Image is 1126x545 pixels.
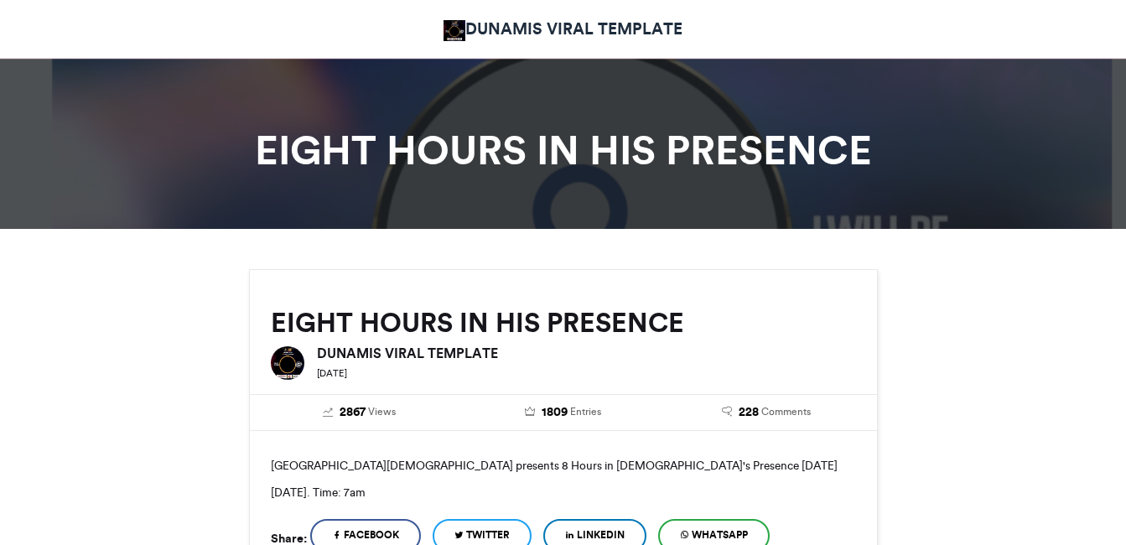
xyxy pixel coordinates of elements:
span: WhatsApp [692,527,748,542]
h1: EIGHT HOURS IN HIS PRESENCE [98,130,1029,170]
img: DUNAMIS VIRAL TEMPLATE [271,346,304,380]
small: [DATE] [317,367,347,379]
a: DUNAMIS VIRAL TEMPLATE [444,17,683,41]
h2: EIGHT HOURS IN HIS PRESENCE [271,308,856,338]
span: 228 [739,403,759,422]
a: 228 Comments [677,403,856,422]
span: Comments [761,404,811,419]
a: 2867 Views [271,403,449,422]
span: Views [368,404,396,419]
span: Twitter [466,527,510,542]
span: 2867 [340,403,366,422]
h6: DUNAMIS VIRAL TEMPLATE [317,346,856,360]
span: Entries [570,404,601,419]
a: 1809 Entries [474,403,652,422]
span: Facebook [344,527,399,542]
span: LinkedIn [577,527,625,542]
p: [GEOGRAPHIC_DATA][DEMOGRAPHIC_DATA] presents 8 Hours in [DEMOGRAPHIC_DATA]'s Presence [DATE][DATE... [271,452,856,506]
img: DUNAMIS VIRAL TEMPLATE [444,20,466,41]
span: 1809 [542,403,568,422]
